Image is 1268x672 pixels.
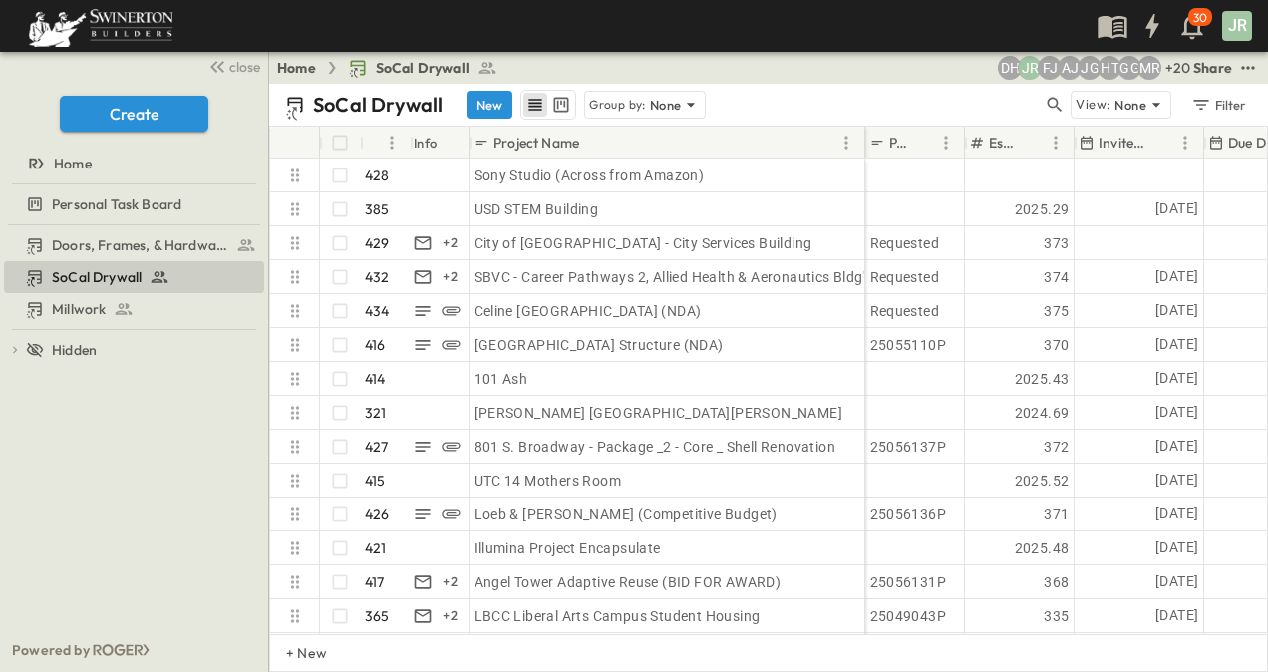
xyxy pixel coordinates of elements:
span: 374 [1044,267,1069,287]
div: table view [520,90,576,120]
a: Personal Task Board [4,190,260,218]
div: + 2 [439,570,463,594]
div: Joshua Russell (joshua.russell@swinerton.com) [1018,56,1042,80]
span: 370 [1044,335,1069,355]
span: 2025.52 [1015,471,1070,491]
span: [DATE] [1155,401,1198,424]
button: close [200,52,264,80]
button: Filter [1183,91,1252,119]
button: row view [523,93,547,117]
p: 428 [365,166,390,185]
span: 2025.43 [1015,369,1070,389]
p: 426 [365,504,390,524]
p: P-Code [889,133,908,153]
span: Requested [870,301,940,321]
span: Doors, Frames, & Hardware [52,235,228,255]
button: Menu [1044,131,1068,155]
div: Haaris Tahmas (haaris.tahmas@swinerton.com) [1098,56,1121,80]
span: 25056137P [870,437,947,457]
span: [PERSON_NAME] [GEOGRAPHIC_DATA][PERSON_NAME] [475,403,843,423]
button: New [467,91,512,119]
div: Share [1193,58,1232,78]
span: 373 [1044,233,1069,253]
div: Personal Task Boardtest [4,188,264,220]
p: 417 [365,572,385,592]
p: 432 [365,267,390,287]
span: 25055110P [870,335,947,355]
span: [DATE] [1155,469,1198,492]
p: None [1114,95,1146,115]
button: Sort [368,132,390,154]
span: Requested [870,233,940,253]
button: Sort [1151,132,1173,154]
span: [DATE] [1155,570,1198,593]
div: Francisco J. Sanchez (frsanchez@swinerton.com) [1038,56,1062,80]
span: Personal Task Board [52,194,181,214]
p: 427 [365,437,389,457]
span: [DATE] [1155,503,1198,525]
p: Invite Date [1099,133,1147,153]
button: JR [1220,9,1254,43]
p: 415 [365,471,386,491]
button: Menu [834,131,858,155]
span: SoCal Drywall [52,267,142,287]
p: None [650,95,682,115]
p: 321 [365,403,387,423]
div: JR [1222,11,1252,41]
p: + New [286,643,298,663]
p: 365 [365,606,390,626]
div: # [360,127,410,159]
button: Menu [934,131,958,155]
p: Group by: [589,95,646,115]
span: SoCal Drywall [376,58,470,78]
span: [DATE] [1155,265,1198,288]
p: SoCal Drywall [313,91,443,119]
span: UTC 14 Mothers Room [475,471,622,491]
div: + 2 [439,265,463,289]
span: Celine [GEOGRAPHIC_DATA] (NDA) [475,301,702,321]
div: Gerrad Gerber (gerrad.gerber@swinerton.com) [1117,56,1141,80]
span: [DATE] [1155,197,1198,220]
span: City of [GEOGRAPHIC_DATA] - City Services Building [475,233,812,253]
span: 25049043P [870,606,947,626]
span: Millwork [52,299,106,319]
div: Millworktest [4,293,264,325]
span: 25056131P [870,572,947,592]
div: Info [410,127,470,159]
span: 2025.48 [1015,538,1070,558]
span: 375 [1044,301,1069,321]
button: Sort [912,132,934,154]
p: 421 [365,538,387,558]
span: 371 [1044,504,1069,524]
img: 6c363589ada0b36f064d841b69d3a419a338230e66bb0a533688fa5cc3e9e735.png [24,5,177,47]
span: 2025.29 [1015,199,1070,219]
a: Home [4,150,260,177]
div: + 2 [439,604,463,628]
div: Jorge Garcia (jorgarcia@swinerton.com) [1078,56,1102,80]
span: 2024.69 [1015,403,1070,423]
div: Info [414,115,438,170]
p: 414 [365,369,386,389]
span: USD STEM Building [475,199,599,219]
button: Sort [583,132,605,154]
span: Sony Studio (Across from Amazon) [475,166,705,185]
span: [DATE] [1155,435,1198,458]
span: [DATE] [1155,299,1198,322]
div: + 2 [439,231,463,255]
span: Requested [870,267,940,287]
p: 416 [365,335,386,355]
div: Filter [1190,94,1247,116]
span: 801 S. Broadway - Package _2 - Core _ Shell Renovation [475,437,836,457]
p: 30 [1193,10,1207,26]
p: 429 [365,233,390,253]
div: SoCal Drywalltest [4,261,264,293]
span: 368 [1044,572,1069,592]
a: SoCal Drywall [348,58,497,78]
p: View: [1076,94,1110,116]
p: Project Name [493,133,579,153]
div: Anthony Jimenez (anthony.jimenez@swinerton.com) [1058,56,1082,80]
span: SBVC - Career Pathways 2, Allied Health & Aeronautics Bldg's [475,267,872,287]
span: 372 [1044,437,1069,457]
button: kanban view [548,93,573,117]
button: Menu [380,131,404,155]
